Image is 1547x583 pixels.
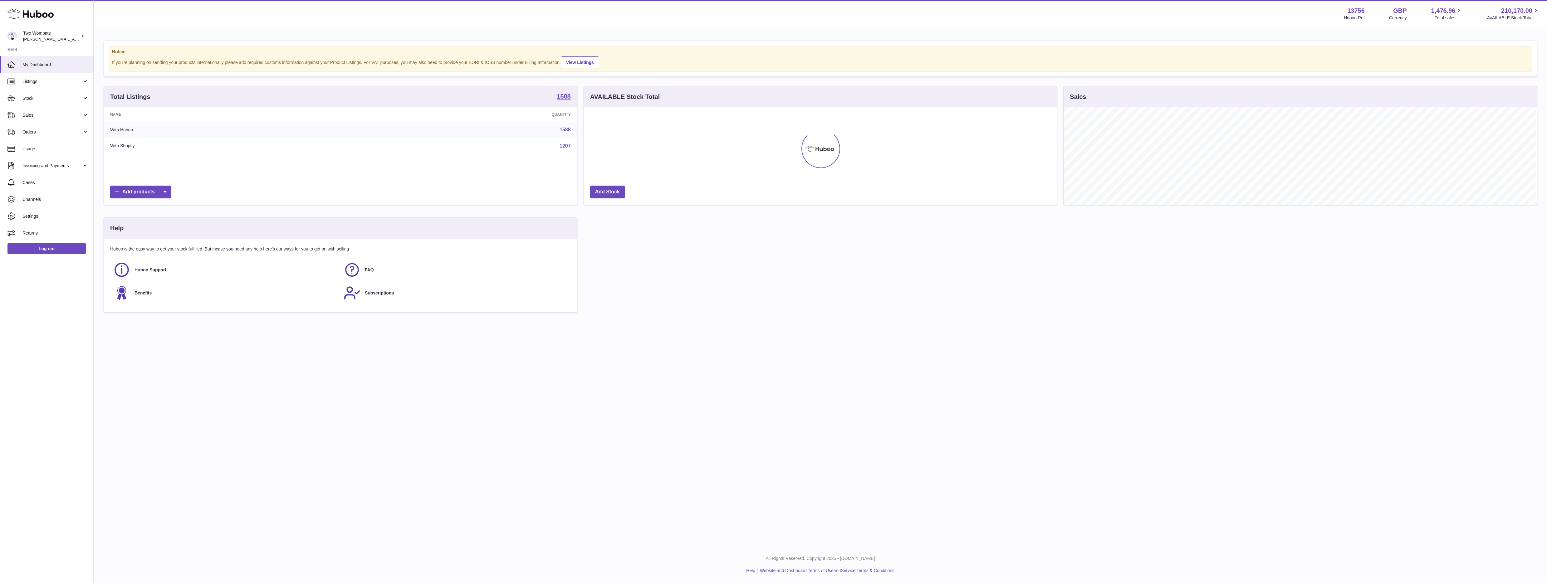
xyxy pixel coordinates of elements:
th: Name [104,107,359,122]
a: Add Stock [590,186,625,198]
a: Help [746,568,755,573]
a: Huboo Support [113,261,337,278]
span: Benefits [135,290,152,296]
div: Currency [1389,15,1407,21]
span: Usage [22,146,89,152]
div: Huboo Ref [1344,15,1365,21]
a: Subscriptions [344,284,568,301]
a: FAQ [344,261,568,278]
span: My Dashboard [22,62,89,68]
a: Benefits [113,284,337,301]
a: Service Terms & Conditions [841,568,894,573]
h3: Total Listings [110,93,150,101]
span: Invoicing and Payments [22,163,82,169]
span: 210,170.00 [1501,7,1532,15]
a: Website and Dashboard Terms of Use [760,568,834,573]
a: 210,170.00 AVAILABLE Stock Total [1487,7,1540,21]
p: Huboo is the easy way to get your stock fulfilled. But incase you need any help here's our ways f... [110,246,571,252]
span: Settings [22,213,89,219]
span: [PERSON_NAME][EMAIL_ADDRESS][DOMAIN_NAME] [23,36,125,41]
a: 1588 [557,93,571,101]
span: Stock [22,95,82,101]
span: Cases [22,180,89,186]
div: If you're planning on sending your products internationally please add required customs informati... [112,56,1529,68]
strong: 1588 [557,93,571,100]
span: Total sales [1435,15,1462,21]
a: 1,476.96 Total sales [1431,7,1463,21]
h3: AVAILABLE Stock Total [590,93,660,101]
td: With Huboo [104,122,359,138]
span: Sales [22,112,82,118]
span: Returns [22,230,89,236]
span: Channels [22,197,89,202]
div: Two Wombats [23,30,79,42]
a: 1588 [560,127,571,132]
span: 1,476.96 [1431,7,1456,15]
span: Huboo Support [135,267,166,273]
span: Orders [22,129,82,135]
th: Quantity [359,107,577,122]
span: Listings [22,79,82,85]
strong: Notice [112,49,1529,55]
span: AVAILABLE Stock Total [1487,15,1540,21]
p: All Rights Reserved. Copyright 2025 - [DOMAIN_NAME] [99,556,1542,561]
strong: 13756 [1347,7,1365,15]
a: View Listings [561,56,599,68]
li: and [758,568,894,574]
strong: GBP [1393,7,1407,15]
a: Log out [7,243,86,254]
a: 1207 [560,143,571,148]
span: FAQ [365,267,374,273]
h3: Help [110,224,124,232]
span: Subscriptions [365,290,394,296]
td: With Shopify [104,138,359,154]
img: alan@twowombats.com [7,32,17,41]
a: Add products [110,186,171,198]
h3: Sales [1070,93,1086,101]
